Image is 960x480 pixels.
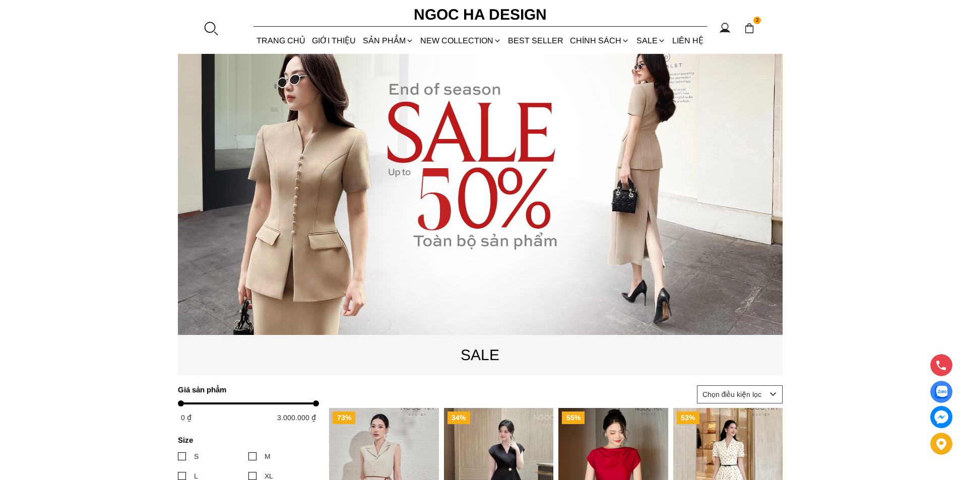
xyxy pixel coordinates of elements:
[669,27,707,54] a: LIÊN HỆ
[505,27,567,54] a: BEST SELLER
[935,386,947,398] img: Display image
[253,27,309,54] a: TRANG CHỦ
[265,451,271,462] div: M
[744,23,755,34] img: img-CART-ICON-ksit0nf1
[194,451,199,462] div: S
[178,436,312,444] h4: Size
[633,27,669,54] a: SALE
[417,27,504,54] a: NEW COLLECTION
[178,385,312,394] h4: Giá sản phẩm
[567,27,633,54] div: Chính sách
[930,406,952,428] a: messenger
[277,414,316,422] span: 3.000.000 ₫
[178,343,783,367] p: SALE
[309,27,359,54] a: GIỚI THIỆU
[181,414,191,422] span: 0 ₫
[930,381,952,403] a: Display image
[753,17,761,25] span: 2
[405,3,556,27] a: Ngoc Ha Design
[359,27,417,54] div: SẢN PHẨM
